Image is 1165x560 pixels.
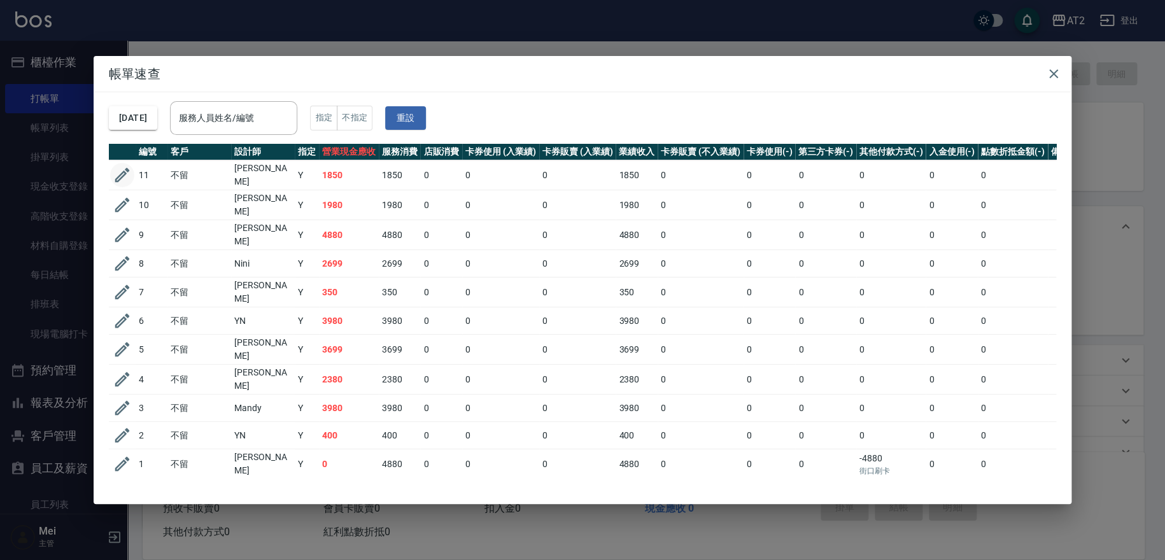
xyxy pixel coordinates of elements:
td: 0 [462,250,539,277]
td: 4880 [616,220,658,250]
td: 0 [795,335,856,365]
button: [DATE] [109,106,157,130]
td: 0 [978,307,1048,335]
td: 0 [856,250,926,277]
td: 0 [658,250,743,277]
td: 不留 [167,220,231,250]
td: 0 [658,220,743,250]
td: 0 [539,422,616,449]
td: 5 [136,335,167,365]
td: 1 [136,449,167,479]
td: 0 [978,250,1048,277]
td: 0 [795,250,856,277]
td: 0 [420,160,462,190]
td: Mandy [231,395,295,422]
th: 卡券使用(-) [744,144,796,160]
td: YN [231,307,295,335]
td: 1850 [616,160,658,190]
td: 1980 [379,190,421,220]
td: 0 [795,277,856,307]
td: 0 [658,277,743,307]
td: 0 [926,307,978,335]
td: 0 [744,160,796,190]
td: 0 [658,449,743,479]
td: 0 [978,277,1048,307]
td: 0 [978,220,1048,250]
td: 0 [795,220,856,250]
td: 0 [539,449,616,479]
td: 0 [978,395,1048,422]
td: 0 [795,422,856,449]
td: 3699 [319,335,379,365]
td: 0 [744,307,796,335]
td: 0 [539,250,616,277]
td: 0 [978,335,1048,365]
td: 0 [658,160,743,190]
td: 0 [856,190,926,220]
td: 不留 [167,190,231,220]
td: 0 [978,449,1048,479]
td: 0 [795,365,856,395]
td: 不留 [167,395,231,422]
td: 0 [744,220,796,250]
button: 指定 [310,106,337,130]
td: [PERSON_NAME] [231,220,295,250]
td: 0 [744,250,796,277]
td: 2699 [379,250,421,277]
td: 不留 [167,449,231,479]
td: Y [295,365,319,395]
td: 0 [658,307,743,335]
td: 不留 [167,335,231,365]
td: Y [295,250,319,277]
th: 備註 [1048,144,1072,160]
td: 0 [926,277,978,307]
td: 0 [795,449,856,479]
td: Y [295,449,319,479]
td: 8 [136,250,167,277]
td: [PERSON_NAME] [231,277,295,307]
td: 0 [856,395,926,422]
button: 不指定 [337,106,372,130]
th: 編號 [136,144,167,160]
th: 營業現金應收 [319,144,379,160]
td: 不留 [167,307,231,335]
td: 350 [379,277,421,307]
td: 0 [926,250,978,277]
td: 0 [462,335,539,365]
td: Y [295,395,319,422]
td: Y [295,335,319,365]
td: 0 [744,190,796,220]
td: Y [295,190,319,220]
td: 0 [744,365,796,395]
button: 重設 [385,106,426,130]
td: 0 [795,190,856,220]
th: 卡券販賣 (不入業績) [658,144,743,160]
td: 0 [420,277,462,307]
th: 點數折抵金額(-) [978,144,1048,160]
td: 0 [539,160,616,190]
td: 0 [926,449,978,479]
td: [PERSON_NAME] [231,449,295,479]
td: 0 [658,335,743,365]
td: 1850 [379,160,421,190]
th: 客戶 [167,144,231,160]
td: 0 [420,395,462,422]
td: 0 [420,250,462,277]
td: Y [295,307,319,335]
td: 11 [136,160,167,190]
td: 0 [926,190,978,220]
td: 0 [795,307,856,335]
td: 0 [795,395,856,422]
td: 4880 [319,220,379,250]
td: 不留 [167,365,231,395]
td: Y [295,160,319,190]
td: 0 [319,449,379,479]
td: 0 [744,335,796,365]
td: 0 [462,220,539,250]
td: 10 [136,190,167,220]
td: 0 [539,220,616,250]
td: 0 [978,422,1048,449]
td: Y [295,277,319,307]
td: [PERSON_NAME] [231,190,295,220]
td: 0 [658,395,743,422]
